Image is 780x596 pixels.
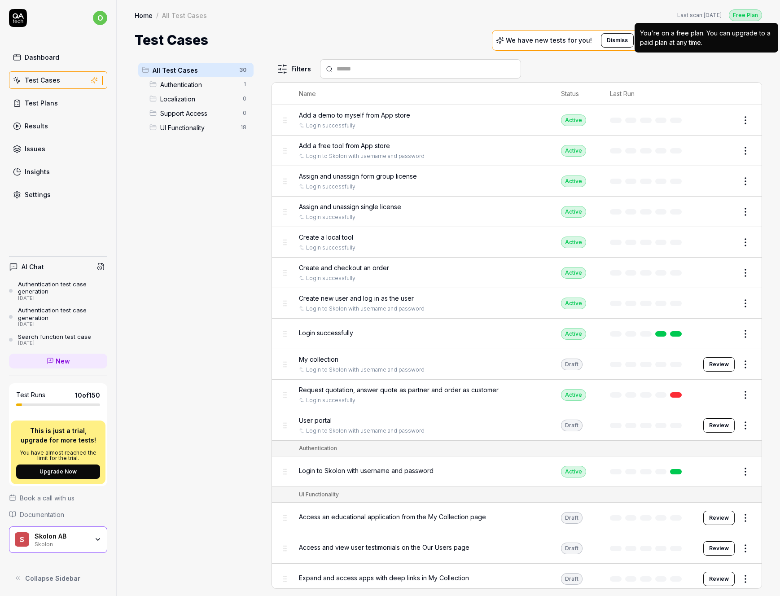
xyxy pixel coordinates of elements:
[272,60,316,78] button: Filters
[506,37,592,44] p: We have new tests for you!
[18,307,107,321] div: Authentication test case generation
[22,262,44,272] h4: AI Chat
[299,263,389,272] span: Create and checkout an order
[561,420,583,431] div: Draft
[561,175,586,187] div: Active
[713,235,735,250] button: Edit
[35,532,88,540] div: Skolon AB
[9,71,107,89] a: Test Cases
[272,105,762,136] tr: Add a demo to myself from App storeLogin successfullyActive
[18,295,107,302] div: [DATE]
[299,444,337,452] div: Authentication
[9,280,107,301] a: Authentication test case generation[DATE]
[640,28,773,47] div: You're on a free plan. You can upgrade to a paid plan at any time.
[299,202,401,211] span: Assign and unassign single license
[306,213,355,221] a: Login successfully
[9,117,107,135] a: Results
[18,340,91,346] div: [DATE]
[239,93,250,104] span: 0
[561,543,583,554] div: Draft
[272,564,762,594] tr: Expand and access apps with deep links in My CollectionDraftReview
[35,540,88,547] div: Skolon
[160,123,235,132] span: UI Functionality
[146,120,254,135] div: Drag to reorderUI Functionality18
[561,267,586,279] div: Active
[18,321,107,328] div: [DATE]
[9,163,107,180] a: Insights
[713,327,735,341] button: Edit
[306,183,355,191] a: Login successfully
[306,366,425,374] a: Login to Skolon with username and password
[306,152,425,160] a: Login to Skolon with username and password
[299,491,339,499] div: UI Functionality
[9,354,107,368] a: New
[299,385,499,394] span: Request quotation, answer quote as partner and order as customer
[729,9,762,21] div: Free Plan
[9,510,107,519] a: Documentation
[16,391,45,399] h5: Test Runs
[135,11,153,20] a: Home
[601,33,634,48] button: Dismiss
[677,11,722,19] span: Last scan:
[703,357,735,372] button: Review
[146,106,254,120] div: Drag to reorderSupport Access0
[135,30,208,50] h1: Test Cases
[237,122,250,133] span: 18
[713,266,735,280] button: Edit
[704,12,722,18] time: [DATE]
[299,355,338,364] span: My collection
[25,75,60,85] div: Test Cases
[272,288,762,319] tr: Create new user and log in as the userLogin to Skolon with username and passwordActive
[93,9,107,27] button: o
[236,65,250,75] span: 30
[272,197,762,227] tr: Assign and unassign single licenseLogin successfullyActive
[272,456,762,487] tr: Login to Skolon with username and passwordActive
[677,11,722,19] button: Last scan:[DATE]
[561,237,586,248] div: Active
[146,77,254,92] div: Drag to reorderAuthentication1
[299,328,353,337] span: Login successfully
[306,122,355,130] a: Login successfully
[703,572,735,586] button: Review
[703,541,735,556] button: Review
[713,465,735,479] button: Edit
[162,11,207,20] div: All Test Cases
[299,573,469,583] span: Expand and access apps with deep links in My Collection
[9,493,107,503] a: Book a call with us
[299,543,469,552] span: Access and view user testimonials on the Our Users page
[561,389,586,401] div: Active
[16,426,100,445] p: This is just a trial, upgrade for more tests!
[713,296,735,311] button: Edit
[306,274,355,282] a: Login successfully
[561,206,586,218] div: Active
[160,109,237,118] span: Support Access
[9,333,107,346] a: Search function test case[DATE]
[9,526,107,553] button: SSkolon ABSkolon
[56,356,70,366] span: New
[272,136,762,166] tr: Add a free tool from App storeLogin to Skolon with username and passwordActive
[561,145,586,157] div: Active
[299,416,332,425] span: User portal
[153,66,234,75] span: All Test Cases
[9,140,107,158] a: Issues
[561,114,586,126] div: Active
[601,83,694,105] th: Last Run
[25,121,48,131] div: Results
[703,418,735,433] button: Review
[239,79,250,90] span: 1
[299,110,410,120] span: Add a demo to myself from App store
[299,466,434,475] span: Login to Skolon with username and password
[299,512,486,521] span: Access an educational application from the My Collection page
[290,83,552,105] th: Name
[299,294,414,303] span: Create new user and log in as the user
[272,319,762,349] tr: Login successfullyActive
[299,171,417,181] span: Assign and unassign form group license
[272,227,762,258] tr: Create a local toolLogin successfullyActive
[561,298,586,309] div: Active
[9,307,107,327] a: Authentication test case generation[DATE]
[20,510,64,519] span: Documentation
[703,511,735,525] button: Review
